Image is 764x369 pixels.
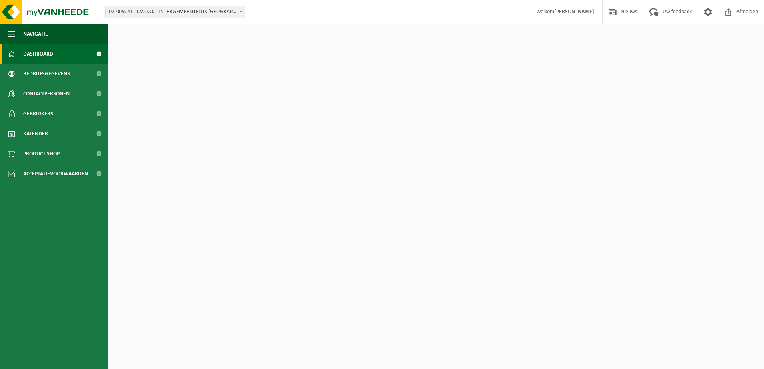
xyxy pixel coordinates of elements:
[23,124,48,144] span: Kalender
[23,44,53,64] span: Dashboard
[23,104,53,124] span: Gebruikers
[554,9,594,15] strong: [PERSON_NAME]
[106,6,245,18] span: 02-009041 - I.V.O.O. - INTERGEMEENTELIJK CP - OOSTENDE
[23,144,60,164] span: Product Shop
[23,24,48,44] span: Navigatie
[23,64,70,84] span: Bedrijfsgegevens
[23,164,88,184] span: Acceptatievoorwaarden
[23,84,70,104] span: Contactpersonen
